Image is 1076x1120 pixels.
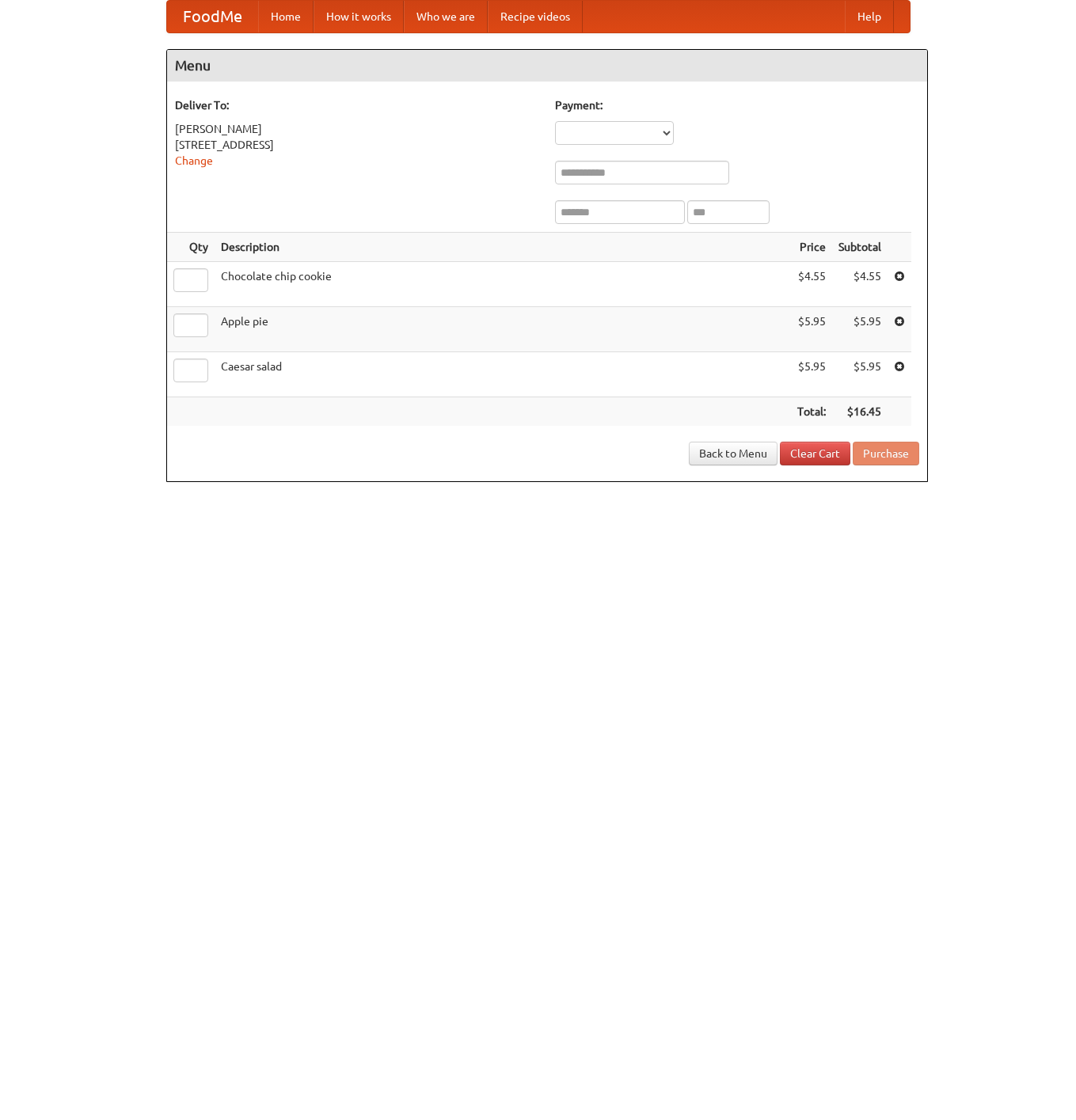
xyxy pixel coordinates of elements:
[791,233,832,262] th: Price
[832,233,888,262] th: Subtotal
[791,397,832,427] th: Total:
[404,1,488,32] a: Who we are
[832,307,888,352] td: $5.95
[832,262,888,307] td: $4.55
[832,397,888,427] th: $16.45
[215,262,791,307] td: Chocolate chip cookie
[175,137,539,153] div: [STREET_ADDRESS]
[832,352,888,397] td: $5.95
[853,442,919,465] button: Purchase
[791,262,832,307] td: $4.55
[175,121,539,137] div: [PERSON_NAME]
[167,233,215,262] th: Qty
[314,1,404,32] a: How it works
[780,442,850,465] a: Clear Cart
[689,442,778,465] a: Back to Menu
[215,352,791,397] td: Caesar salad
[258,1,314,32] a: Home
[845,1,894,32] a: Help
[488,1,583,32] a: Recipe videos
[555,97,919,113] h5: Payment:
[791,307,832,352] td: $5.95
[175,97,539,113] h5: Deliver To:
[215,307,791,352] td: Apple pie
[791,352,832,397] td: $5.95
[175,154,213,167] a: Change
[167,1,258,32] a: FoodMe
[167,50,927,82] h4: Menu
[215,233,791,262] th: Description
